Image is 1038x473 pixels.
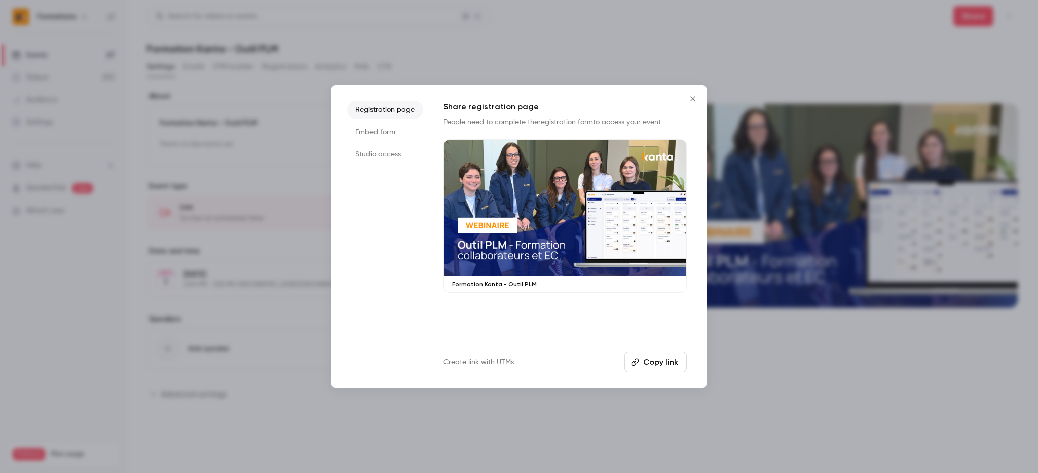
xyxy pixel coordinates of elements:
[347,145,423,164] li: Studio access
[347,123,423,141] li: Embed form
[347,101,423,119] li: Registration page
[443,101,687,113] h1: Share registration page
[683,89,703,109] button: Close
[443,139,687,293] a: Formation Kanta - Outil PLM
[443,357,514,367] a: Create link with UTMs
[452,280,678,288] p: Formation Kanta - Outil PLM
[624,352,687,372] button: Copy link
[538,119,593,126] a: registration form
[443,117,687,127] p: People need to complete the to access your event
